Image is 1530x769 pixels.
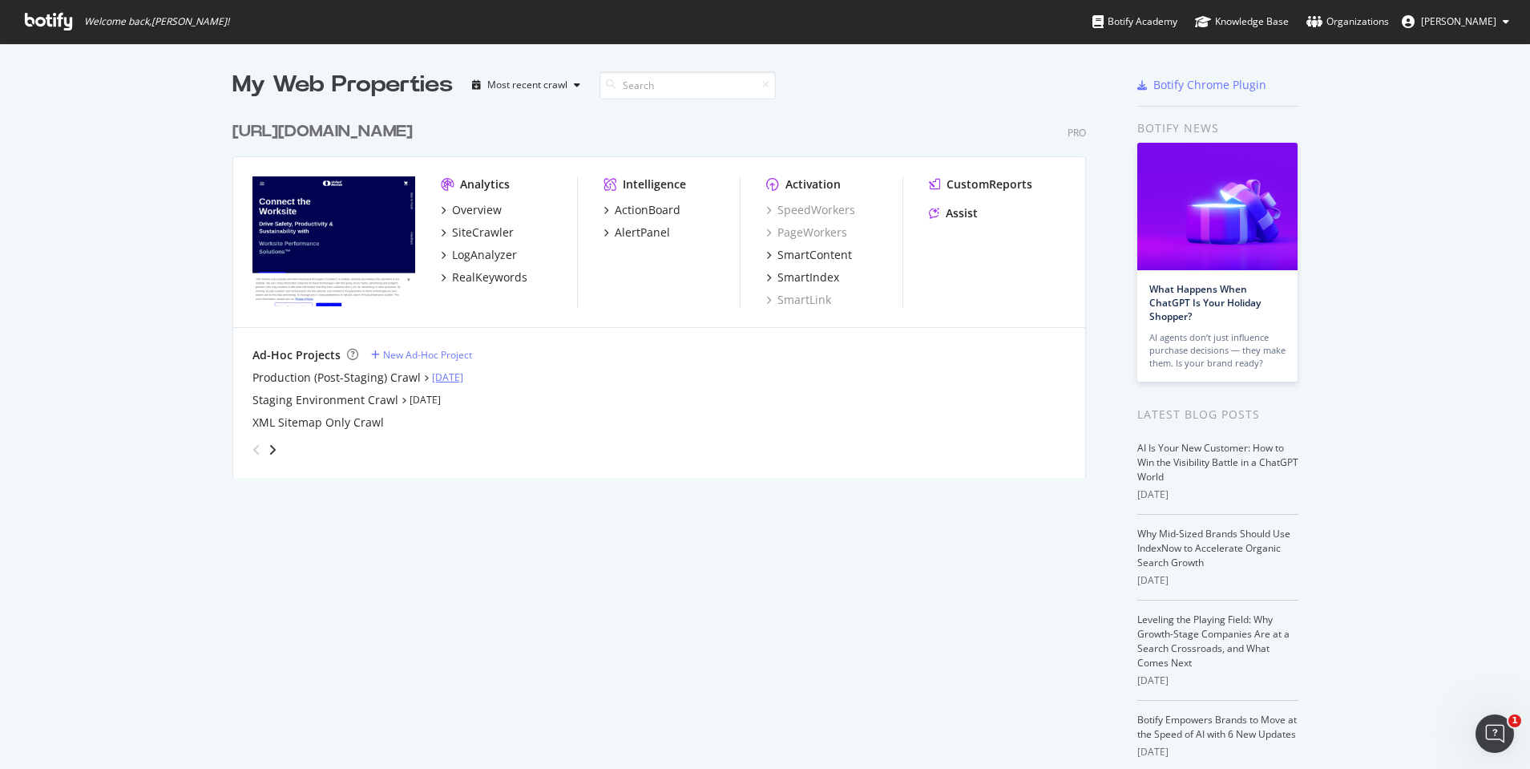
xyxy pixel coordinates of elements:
[929,176,1032,192] a: CustomReports
[232,101,1099,478] div: grid
[232,69,453,101] div: My Web Properties
[604,202,680,218] a: ActionBoard
[1421,14,1496,28] span: Brad McGuire
[599,71,776,99] input: Search
[441,247,517,263] a: LogAnalyzer
[1137,573,1298,588] div: [DATE]
[410,393,441,407] a: [DATE]
[1149,331,1286,370] div: AI agents don’t just influence purchase decisions — they make them. Is your brand ready?
[766,225,847,241] a: PageWorkers
[1137,143,1298,270] img: What Happens When ChatGPT Is Your Holiday Shopper?
[252,176,415,306] img: https://www.unitedrentals.com/
[252,415,384,431] a: XML Sitemap Only Crawl
[947,176,1032,192] div: CustomReports
[766,269,839,285] a: SmartIndex
[267,442,278,458] div: angle-right
[246,437,267,463] div: angle-left
[1137,441,1298,484] a: AI Is Your New Customer: How to Win the Visibility Battle in a ChatGPT World
[1137,713,1297,741] a: Botify Empowers Brands to Move at the Speed of AI with 6 New Updates
[1149,282,1261,323] a: What Happens When ChatGPT Is Your Holiday Shopper?
[84,15,229,28] span: Welcome back, [PERSON_NAME] !
[1092,14,1177,30] div: Botify Academy
[615,225,670,241] div: AlertPanel
[623,176,686,192] div: Intelligence
[615,202,680,218] div: ActionBoard
[252,347,341,363] div: Ad-Hoc Projects
[1153,77,1266,93] div: Botify Chrome Plugin
[1306,14,1389,30] div: Organizations
[785,176,841,192] div: Activation
[1068,126,1086,140] div: Pro
[766,247,852,263] a: SmartContent
[441,225,514,241] a: SiteCrawler
[766,202,855,218] a: SpeedWorkers
[777,269,839,285] div: SmartIndex
[252,392,398,408] a: Staging Environment Crawl
[1137,674,1298,688] div: [DATE]
[232,120,413,144] div: [URL][DOMAIN_NAME]
[371,348,472,362] a: New Ad-Hoc Project
[1389,9,1522,34] button: [PERSON_NAME]
[946,205,978,221] div: Assist
[232,120,419,144] a: [URL][DOMAIN_NAME]
[777,247,852,263] div: SmartContent
[466,72,587,98] button: Most recent crawl
[452,247,517,263] div: LogAnalyzer
[1137,745,1298,759] div: [DATE]
[1195,14,1289,30] div: Knowledge Base
[452,269,527,285] div: RealKeywords
[1508,714,1521,727] span: 1
[766,292,831,308] a: SmartLink
[604,225,670,241] a: AlertPanel
[1137,119,1298,137] div: Botify news
[1137,613,1290,670] a: Leveling the Playing Field: Why Growth-Stage Companies Are at a Search Crossroads, and What Comes...
[1137,77,1266,93] a: Botify Chrome Plugin
[452,225,514,241] div: SiteCrawler
[441,202,502,218] a: Overview
[252,370,421,386] a: Production (Post-Staging) Crawl
[929,205,978,221] a: Assist
[460,176,510,192] div: Analytics
[1476,714,1514,753] iframe: Intercom live chat
[1137,488,1298,502] div: [DATE]
[1137,406,1298,423] div: Latest Blog Posts
[487,80,567,90] div: Most recent crawl
[383,348,472,362] div: New Ad-Hoc Project
[452,202,502,218] div: Overview
[1137,527,1290,569] a: Why Mid-Sized Brands Should Use IndexNow to Accelerate Organic Search Growth
[441,269,527,285] a: RealKeywords
[432,370,463,384] a: [DATE]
